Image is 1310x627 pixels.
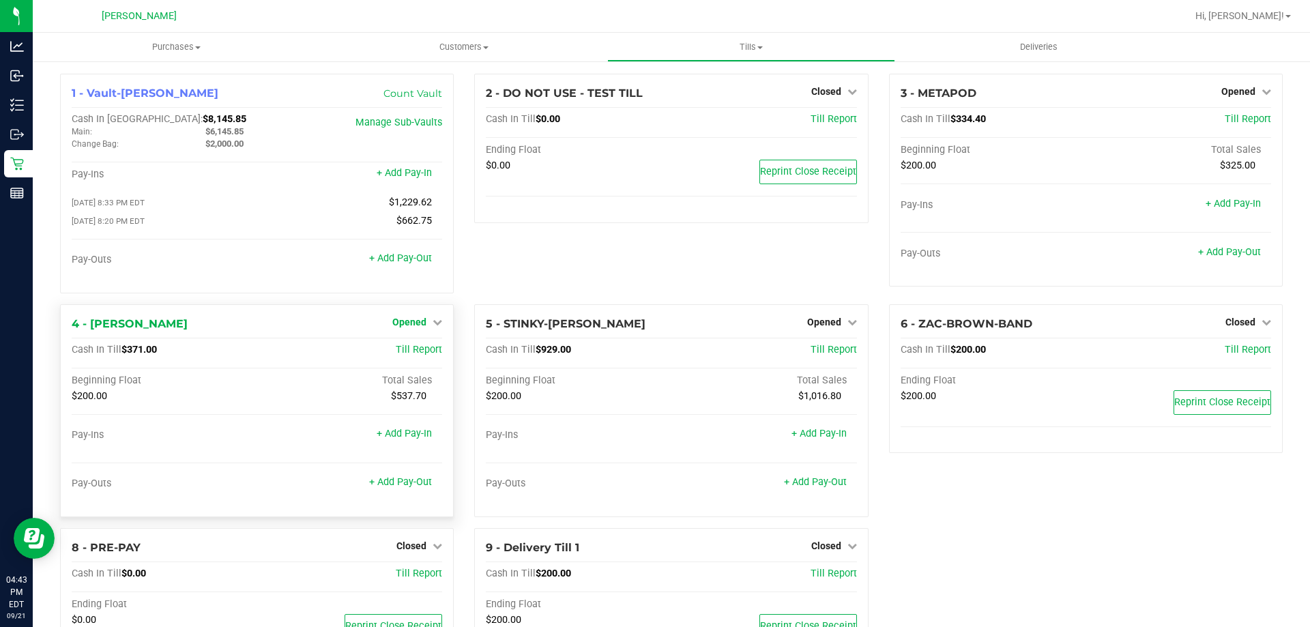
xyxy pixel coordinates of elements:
span: Closed [1225,317,1255,327]
span: Deliveries [1002,41,1076,53]
span: Closed [811,86,841,97]
span: Closed [396,540,426,551]
a: Till Report [396,568,442,579]
a: + Add Pay-In [377,428,432,439]
span: $1,229.62 [389,196,432,208]
span: 9 - Delivery Till 1 [486,541,579,554]
span: $537.70 [391,390,426,402]
inline-svg: Retail [10,157,24,171]
a: + Add Pay-In [1206,198,1261,209]
div: Ending Float [486,598,671,611]
span: $200.00 [901,390,936,402]
span: Cash In Till [72,568,121,579]
span: 6 - ZAC-BROWN-BAND [901,317,1032,330]
inline-svg: Analytics [10,40,24,53]
a: Till Report [811,568,857,579]
div: Pay-Ins [901,199,1086,212]
a: Tills [607,33,894,61]
a: Till Report [811,344,857,355]
div: Pay-Outs [72,254,257,266]
span: $0.00 [72,614,96,626]
div: Total Sales [257,375,443,387]
button: Reprint Close Receipt [759,160,857,184]
span: $0.00 [121,568,146,579]
span: Cash In Till [901,344,950,355]
span: 1 - Vault-[PERSON_NAME] [72,87,218,100]
span: $334.40 [950,113,986,125]
span: Closed [811,540,841,551]
button: Reprint Close Receipt [1174,390,1271,415]
inline-svg: Inbound [10,69,24,83]
span: Reprint Close Receipt [760,166,856,177]
div: Pay-Outs [72,478,257,490]
span: $0.00 [536,113,560,125]
a: + Add Pay-Out [369,252,432,264]
span: $200.00 [901,160,936,171]
span: $200.00 [950,344,986,355]
a: + Add Pay-In [377,167,432,179]
span: Cash In Till [901,113,950,125]
span: Opened [807,317,841,327]
a: Till Report [811,113,857,125]
a: + Add Pay-Out [1198,246,1261,258]
span: 2 - DO NOT USE - TEST TILL [486,87,643,100]
span: 8 - PRE-PAY [72,541,141,554]
div: Pay-Ins [72,169,257,181]
a: Count Vault [383,87,442,100]
a: Till Report [1225,344,1271,355]
span: 3 - METAPOD [901,87,976,100]
span: $2,000.00 [205,138,244,149]
span: Cash In Till [486,344,536,355]
inline-svg: Inventory [10,98,24,112]
span: Opened [1221,86,1255,97]
span: Change Bag: [72,139,119,149]
span: Reprint Close Receipt [1174,396,1270,408]
a: + Add Pay-Out [784,476,847,488]
span: 4 - [PERSON_NAME] [72,317,188,330]
a: Till Report [1225,113,1271,125]
span: $662.75 [396,215,432,227]
span: Cash In Till [72,344,121,355]
inline-svg: Reports [10,186,24,200]
div: Pay-Outs [901,248,1086,260]
span: $200.00 [486,614,521,626]
span: Tills [608,41,894,53]
a: Till Report [396,344,442,355]
div: Beginning Float [486,375,671,387]
div: Beginning Float [901,144,1086,156]
span: $8,145.85 [203,113,246,125]
span: $200.00 [486,390,521,402]
div: Ending Float [72,598,257,611]
div: Pay-Ins [486,429,671,441]
span: $6,145.85 [205,126,244,136]
span: Opened [392,317,426,327]
span: [DATE] 8:20 PM EDT [72,216,145,226]
span: $1,016.80 [798,390,841,402]
a: + Add Pay-In [791,428,847,439]
span: Hi, [PERSON_NAME]! [1195,10,1284,21]
span: Cash In Till [486,113,536,125]
div: Ending Float [901,375,1086,387]
span: $371.00 [121,344,157,355]
span: $0.00 [486,160,510,171]
a: Purchases [33,33,320,61]
div: Beginning Float [72,375,257,387]
span: $325.00 [1220,160,1255,171]
span: Cash In Till [486,568,536,579]
span: Purchases [33,41,320,53]
a: + Add Pay-Out [369,476,432,488]
span: $929.00 [536,344,571,355]
div: Total Sales [671,375,857,387]
span: $200.00 [72,390,107,402]
div: Pay-Outs [486,478,671,490]
span: Main: [72,127,92,136]
span: 5 - STINKY-[PERSON_NAME] [486,317,645,330]
span: [DATE] 8:33 PM EDT [72,198,145,207]
span: Cash In [GEOGRAPHIC_DATA]: [72,113,203,125]
span: $200.00 [536,568,571,579]
div: Ending Float [486,144,671,156]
